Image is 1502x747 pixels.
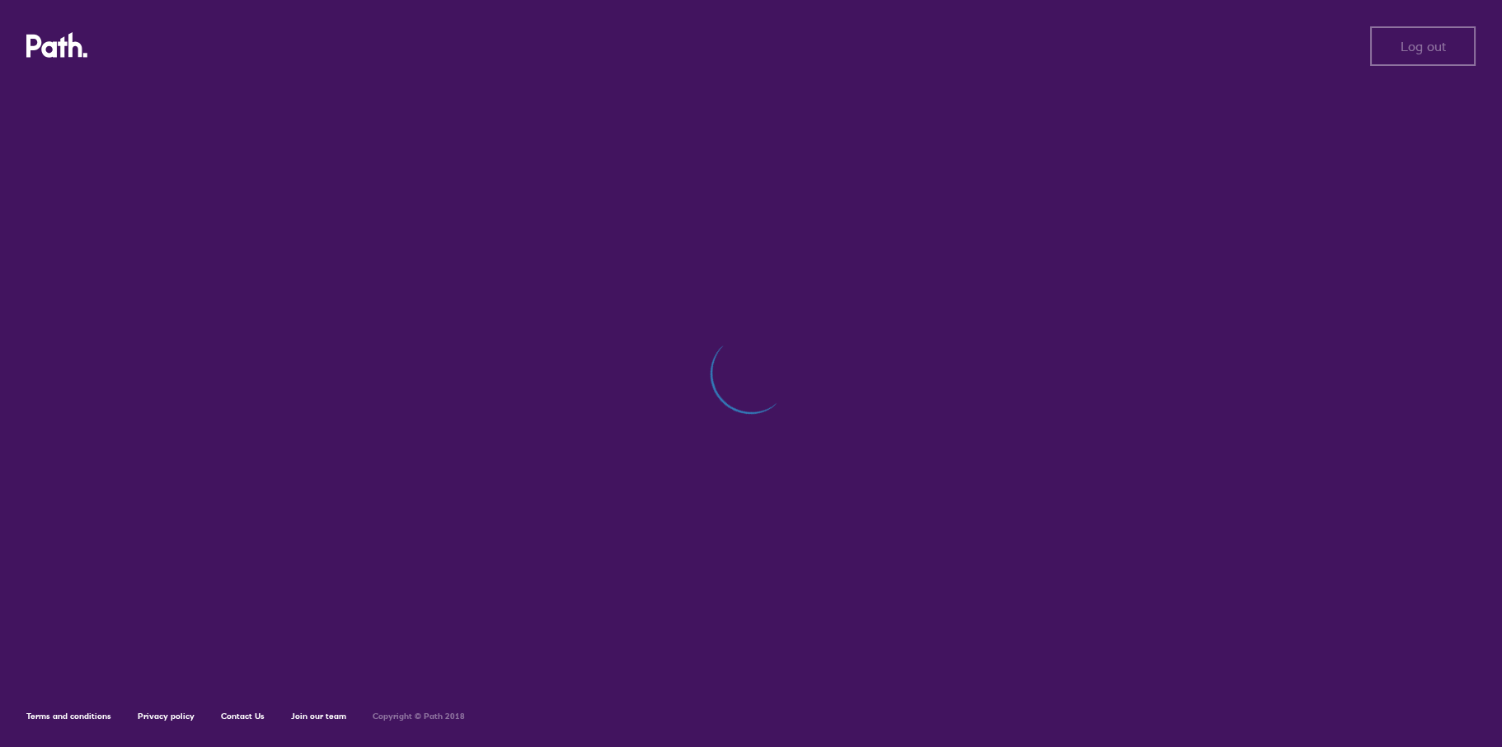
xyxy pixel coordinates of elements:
span: Log out [1401,39,1446,54]
a: Join our team [291,711,346,721]
a: Contact Us [221,711,265,721]
h6: Copyright © Path 2018 [373,712,465,721]
button: Log out [1370,26,1476,66]
a: Privacy policy [138,711,195,721]
a: Terms and conditions [26,711,111,721]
